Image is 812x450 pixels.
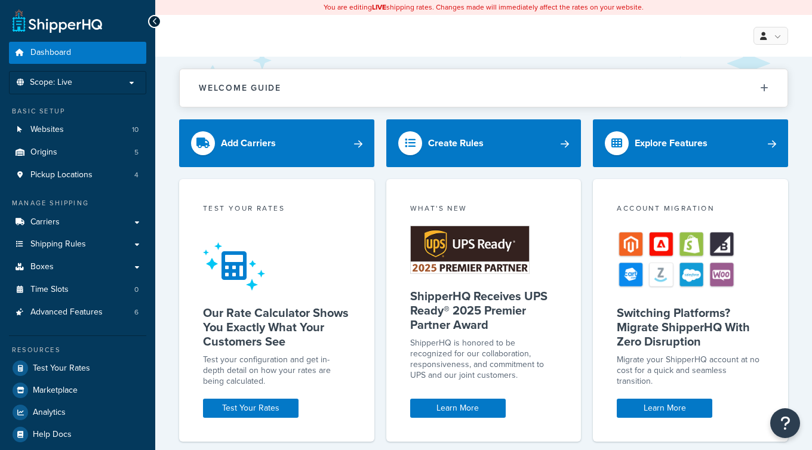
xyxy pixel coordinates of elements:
[180,69,788,107] button: Welcome Guide
[9,198,146,208] div: Manage Shipping
[9,345,146,355] div: Resources
[33,430,72,440] span: Help Docs
[386,119,582,167] a: Create Rules
[179,119,374,167] a: Add Carriers
[9,141,146,164] a: Origins5
[203,355,350,387] div: Test your configuration and get in-depth detail on how your rates are being calculated.
[617,306,764,349] h5: Switching Platforms? Migrate ShipperHQ With Zero Disruption
[410,289,558,332] h5: ShipperHQ Receives UPS Ready® 2025 Premier Partner Award
[9,106,146,116] div: Basic Setup
[9,233,146,255] a: Shipping Rules
[30,307,103,318] span: Advanced Features
[30,262,54,272] span: Boxes
[9,301,146,323] a: Advanced Features6
[134,285,139,295] span: 0
[30,147,57,158] span: Origins
[617,399,712,418] a: Learn More
[9,380,146,401] a: Marketplace
[9,119,146,141] a: Websites10
[410,338,558,381] p: ShipperHQ is honored to be recognized for our collaboration, responsiveness, and commitment to UP...
[9,211,146,233] a: Carriers
[30,285,69,295] span: Time Slots
[617,203,764,217] div: Account Migration
[770,408,800,438] button: Open Resource Center
[410,399,506,418] a: Learn More
[9,424,146,445] a: Help Docs
[30,170,93,180] span: Pickup Locations
[203,306,350,349] h5: Our Rate Calculator Shows You Exactly What Your Customers See
[635,135,708,152] div: Explore Features
[9,42,146,64] a: Dashboard
[33,408,66,418] span: Analytics
[33,386,78,396] span: Marketplace
[617,355,764,387] div: Migrate your ShipperHQ account at no cost for a quick and seamless transition.
[410,203,558,217] div: What's New
[9,164,146,186] li: Pickup Locations
[9,279,146,301] a: Time Slots0
[134,170,139,180] span: 4
[30,125,64,135] span: Websites
[203,399,299,418] a: Test Your Rates
[33,363,90,374] span: Test Your Rates
[9,119,146,141] li: Websites
[9,357,146,379] a: Test Your Rates
[30,217,60,227] span: Carriers
[199,84,281,93] h2: Welcome Guide
[9,402,146,423] a: Analytics
[9,279,146,301] li: Time Slots
[30,239,86,249] span: Shipping Rules
[134,147,139,158] span: 5
[9,301,146,323] li: Advanced Features
[9,164,146,186] a: Pickup Locations4
[428,135,484,152] div: Create Rules
[132,125,139,135] span: 10
[372,2,386,13] b: LIVE
[203,203,350,217] div: Test your rates
[30,48,71,58] span: Dashboard
[221,135,276,152] div: Add Carriers
[9,141,146,164] li: Origins
[9,256,146,278] a: Boxes
[134,307,139,318] span: 6
[593,119,788,167] a: Explore Features
[30,78,72,88] span: Scope: Live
